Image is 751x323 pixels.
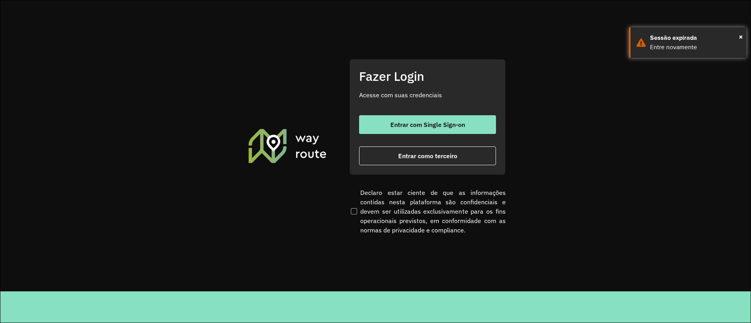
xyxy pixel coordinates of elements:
button: button [359,146,496,165]
span: × [739,31,743,43]
button: button [359,115,496,134]
p: Acesse com suas credenciais [359,90,496,100]
button: Close [739,31,743,43]
div: Sessão expirada [650,33,740,43]
h2: Fazer Login [359,69,496,84]
span: Entrar com Single Sign-on [390,121,465,128]
label: Declaro estar ciente de que as informações contidas nesta plataforma são confidenciais e devem se... [349,188,506,235]
img: Roteirizador AmbevTech [247,128,328,164]
div: Entre novamente [650,43,740,52]
span: Entrar como terceiro [398,153,457,159]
